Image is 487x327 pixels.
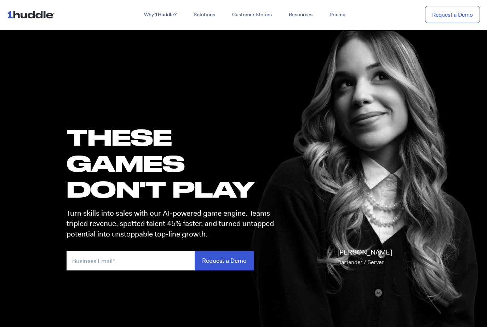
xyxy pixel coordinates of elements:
a: Request a Demo [425,6,480,23]
p: Turn skills into sales with our AI-powered game engine. Teams tripled revenue, spotted talent 45%... [67,208,280,239]
a: Why 1Huddle? [136,8,185,21]
h1: these GAMES DON'T PLAY [67,124,280,202]
input: Request a Demo [195,251,254,270]
a: Pricing [321,8,354,21]
span: Bartender / Server [337,258,384,266]
a: Solutions [185,8,224,21]
input: Business Email* [67,251,195,270]
p: [PERSON_NAME] [337,247,392,267]
a: Customer Stories [224,8,280,21]
img: ... [7,8,58,21]
a: Resources [280,8,321,21]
